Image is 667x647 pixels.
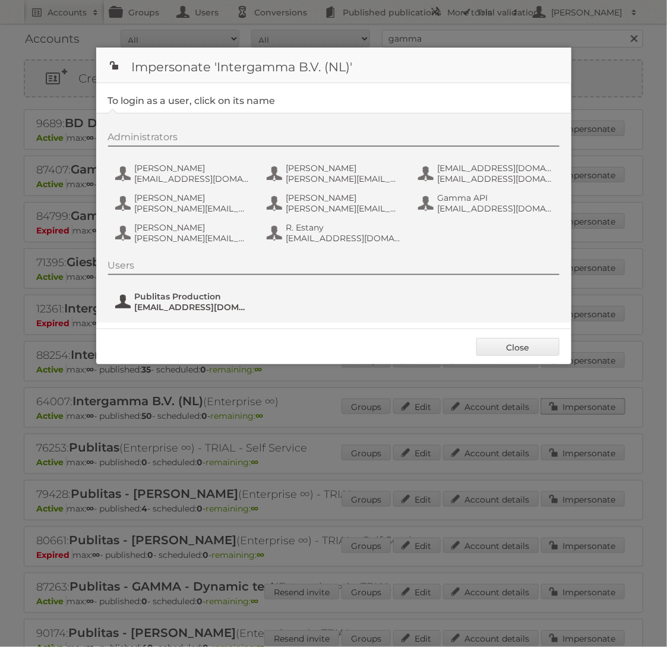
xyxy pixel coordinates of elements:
button: Gamma API [EMAIL_ADDRESS][DOMAIN_NAME] [417,191,557,215]
span: [PERSON_NAME] [286,163,402,173]
button: Publitas Production [EMAIL_ADDRESS][DOMAIN_NAME] [114,290,254,314]
span: [EMAIL_ADDRESS][DOMAIN_NAME] [135,302,250,313]
span: [EMAIL_ADDRESS][DOMAIN_NAME] [438,203,553,214]
button: [PERSON_NAME] [PERSON_NAME][EMAIL_ADDRESS][DOMAIN_NAME] [265,191,405,215]
button: [EMAIL_ADDRESS][DOMAIN_NAME] [EMAIL_ADDRESS][DOMAIN_NAME] [417,162,557,185]
button: [PERSON_NAME] [PERSON_NAME][EMAIL_ADDRESS][DOMAIN_NAME] [265,162,405,185]
span: [PERSON_NAME] [286,192,402,203]
span: [PERSON_NAME][EMAIL_ADDRESS][DOMAIN_NAME] [286,173,402,184]
span: [PERSON_NAME][EMAIL_ADDRESS][DOMAIN_NAME] [286,203,402,214]
button: [PERSON_NAME] [PERSON_NAME][EMAIL_ADDRESS][DOMAIN_NAME] [114,191,254,215]
a: Close [476,338,559,356]
span: [EMAIL_ADDRESS][DOMAIN_NAME] [286,233,402,244]
span: [PERSON_NAME] [135,163,250,173]
span: [EMAIL_ADDRESS][DOMAIN_NAME] [438,163,553,173]
span: [EMAIL_ADDRESS][DOMAIN_NAME] [135,173,250,184]
span: R. Estany [286,222,402,233]
span: [PERSON_NAME][EMAIL_ADDRESS][DOMAIN_NAME] [135,203,250,214]
button: [PERSON_NAME] [PERSON_NAME][EMAIL_ADDRESS][DOMAIN_NAME] [114,221,254,245]
span: Gamma API [438,192,553,203]
span: [PERSON_NAME] [135,222,250,233]
span: [EMAIL_ADDRESS][DOMAIN_NAME] [438,173,553,184]
span: Publitas Production [135,291,250,302]
button: [PERSON_NAME] [EMAIL_ADDRESS][DOMAIN_NAME] [114,162,254,185]
div: Users [108,260,559,275]
span: [PERSON_NAME] [135,192,250,203]
div: Administrators [108,131,559,147]
legend: To login as a user, click on its name [108,95,276,106]
h1: Impersonate 'Intergamma B.V. (NL)' [96,48,571,83]
span: [PERSON_NAME][EMAIL_ADDRESS][DOMAIN_NAME] [135,233,250,244]
button: R. Estany [EMAIL_ADDRESS][DOMAIN_NAME] [265,221,405,245]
